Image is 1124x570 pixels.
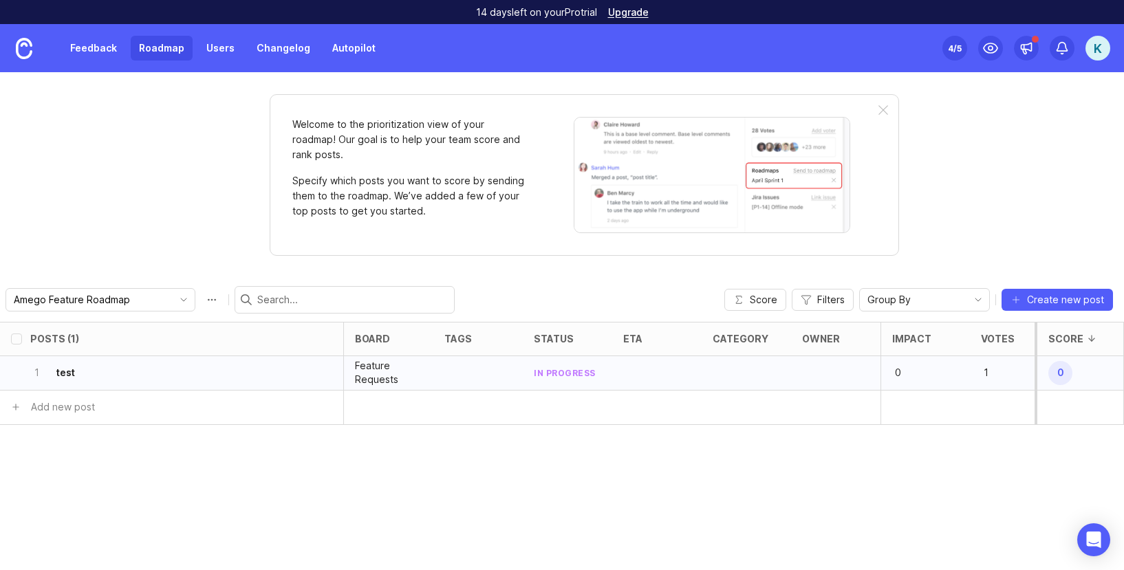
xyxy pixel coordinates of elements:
a: Roadmap [131,36,193,61]
h6: test [56,366,75,380]
div: board [355,333,390,344]
div: Posts (1) [30,333,79,344]
div: Open Intercom Messenger [1077,523,1110,556]
p: 1 [30,366,43,380]
a: Changelog [248,36,318,61]
button: Roadmap options [201,289,223,311]
img: When viewing a post, you can send it to a roadmap [574,117,850,233]
div: Score [1048,333,1083,344]
div: Add new post [31,399,95,415]
div: eta [623,333,642,344]
span: Group By [867,292,911,307]
button: Filters [792,289,854,311]
input: Amego Feature Roadmap [14,292,166,307]
div: status [534,333,574,344]
a: Upgrade [608,8,649,17]
span: Score [750,293,777,307]
div: Impact [892,333,931,344]
p: Welcome to the prioritization view of your roadmap! Our goal is to help your team score and rank ... [292,117,526,162]
div: toggle menu [6,288,195,311]
div: in progress [534,367,596,379]
button: K [1085,36,1110,61]
button: 1test [30,356,305,390]
img: Canny Home [16,38,32,59]
p: 0 [892,363,935,382]
svg: toggle icon [967,294,989,305]
div: owner [802,333,840,344]
a: Autopilot [324,36,384,61]
p: Feature Requests [355,359,422,386]
a: Feedback [62,36,125,61]
p: 1 [981,363,1024,382]
button: Create new post [1002,289,1113,311]
button: Score [724,289,786,311]
span: Filters [817,293,845,307]
div: category [713,333,768,344]
div: Votes [981,333,1015,344]
input: Search... [257,292,448,307]
span: 0 [1048,361,1072,385]
div: tags [444,333,472,344]
button: 4/5 [942,36,967,61]
div: toggle menu [859,288,990,311]
svg: toggle icon [173,294,195,305]
p: Specify which posts you want to score by sending them to the roadmap. We’ve added a few of your t... [292,173,526,219]
div: 4 /5 [948,39,962,58]
a: Users [198,36,243,61]
span: Create new post [1027,293,1104,307]
p: 14 days left on your Pro trial [476,6,597,19]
